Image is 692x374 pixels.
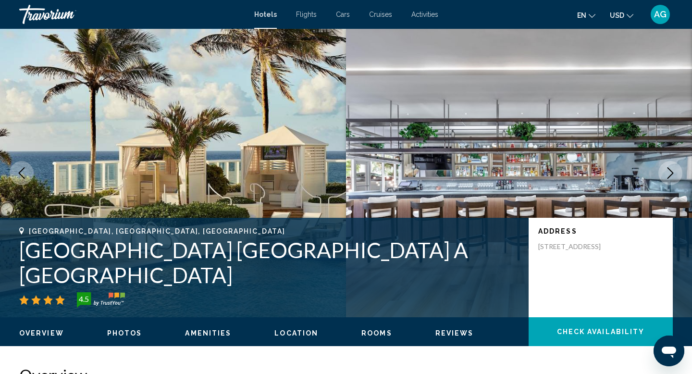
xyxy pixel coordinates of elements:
[77,292,125,308] img: trustyou-badge-hor.svg
[19,5,245,24] a: Travorium
[529,317,673,346] button: Check Availability
[610,8,633,22] button: Change currency
[538,227,663,235] p: Address
[107,329,142,337] button: Photos
[648,4,673,25] button: User Menu
[577,8,595,22] button: Change language
[185,329,231,337] button: Amenities
[577,12,586,19] span: en
[654,10,667,19] span: AG
[274,329,318,337] button: Location
[610,12,624,19] span: USD
[254,11,277,18] a: Hotels
[435,329,474,337] span: Reviews
[107,329,142,337] span: Photos
[361,329,392,337] button: Rooms
[369,11,392,18] a: Cruises
[274,329,318,337] span: Location
[361,329,392,337] span: Rooms
[557,328,645,336] span: Check Availability
[74,293,93,305] div: 4.5
[19,237,519,287] h1: [GEOGRAPHIC_DATA] [GEOGRAPHIC_DATA] A [GEOGRAPHIC_DATA]
[29,227,285,235] span: [GEOGRAPHIC_DATA], [GEOGRAPHIC_DATA], [GEOGRAPHIC_DATA]
[411,11,438,18] a: Activities
[10,161,34,185] button: Previous image
[19,329,64,337] button: Overview
[336,11,350,18] a: Cars
[658,161,682,185] button: Next image
[435,329,474,337] button: Reviews
[654,336,684,366] iframe: Button to launch messaging window
[19,329,64,337] span: Overview
[296,11,317,18] a: Flights
[538,242,615,251] p: [STREET_ADDRESS]
[185,329,231,337] span: Amenities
